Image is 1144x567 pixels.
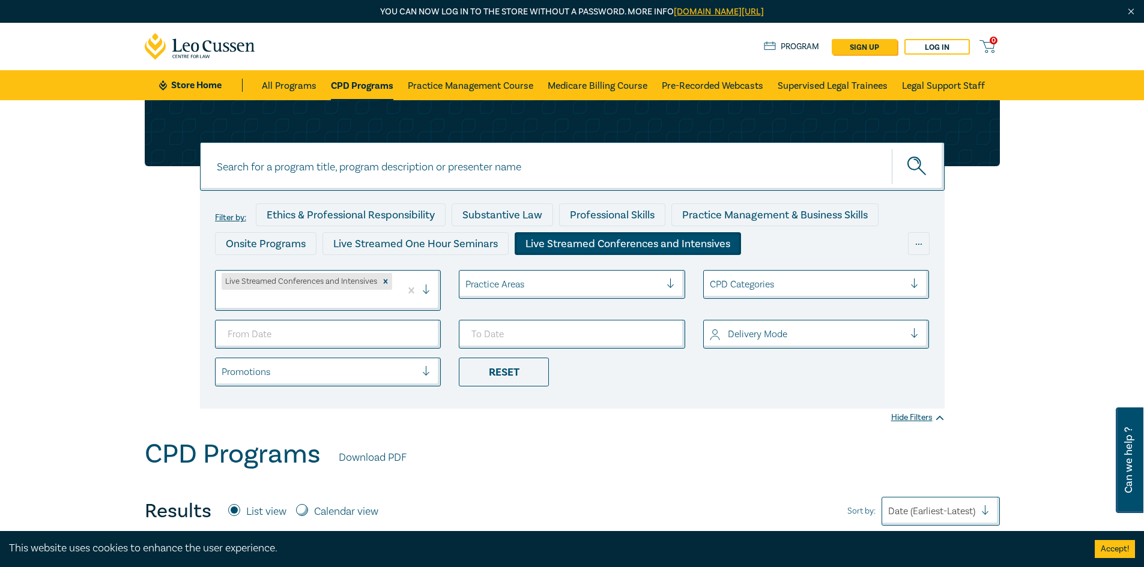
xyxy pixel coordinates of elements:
label: Filter by: [215,213,246,223]
input: To Date [459,320,685,349]
div: Hide Filters [891,412,945,424]
div: Remove Live Streamed Conferences and Intensives [379,273,392,290]
input: select [222,365,224,379]
div: Reset [459,358,549,386]
a: Log in [904,39,970,55]
label: List view [246,504,286,520]
input: Sort by [888,505,891,518]
a: All Programs [262,70,316,100]
div: National Programs [693,261,804,284]
p: You can now log in to the store without a password. More info [145,5,1000,19]
div: Substantive Law [452,203,553,226]
input: select [222,293,224,307]
a: CPD Programs [331,70,393,100]
input: Search for a program title, program description or presenter name [200,142,945,191]
a: Legal Support Staff [902,70,985,100]
div: Professional Skills [559,203,665,226]
div: Onsite Programs [215,232,316,255]
div: Live Streamed Conferences and Intensives [222,273,379,290]
img: Close [1126,7,1136,17]
a: Download PDF [339,450,407,466]
a: Medicare Billing Course [548,70,647,100]
a: Store Home [159,79,243,92]
input: From Date [215,320,441,349]
div: ... [908,232,930,255]
div: Live Streamed One Hour Seminars [322,232,509,255]
div: Ethics & Professional Responsibility [256,203,446,226]
label: Calendar view [314,504,378,520]
input: select [710,328,712,341]
input: select [710,278,712,291]
span: 0 [990,37,997,44]
a: Supervised Legal Trainees [778,70,888,100]
h4: Results [145,499,211,523]
div: Practice Management & Business Skills [671,203,879,226]
div: 10 CPD Point Packages [555,261,687,284]
input: select [465,278,468,291]
a: Practice Management Course [408,70,533,100]
h1: CPD Programs [145,439,321,470]
span: Can we help ? [1123,415,1134,506]
div: Live Streamed Conferences and Intensives [515,232,741,255]
div: Pre-Recorded Webcasts [411,261,549,284]
a: sign up [832,39,897,55]
span: Sort by: [847,505,876,518]
a: Program [764,40,820,53]
a: Pre-Recorded Webcasts [662,70,763,100]
button: Accept cookies [1095,540,1135,558]
div: Live Streamed Practical Workshops [215,261,405,284]
div: This website uses cookies to enhance the user experience. [9,541,1077,556]
a: [DOMAIN_NAME][URL] [674,6,764,17]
